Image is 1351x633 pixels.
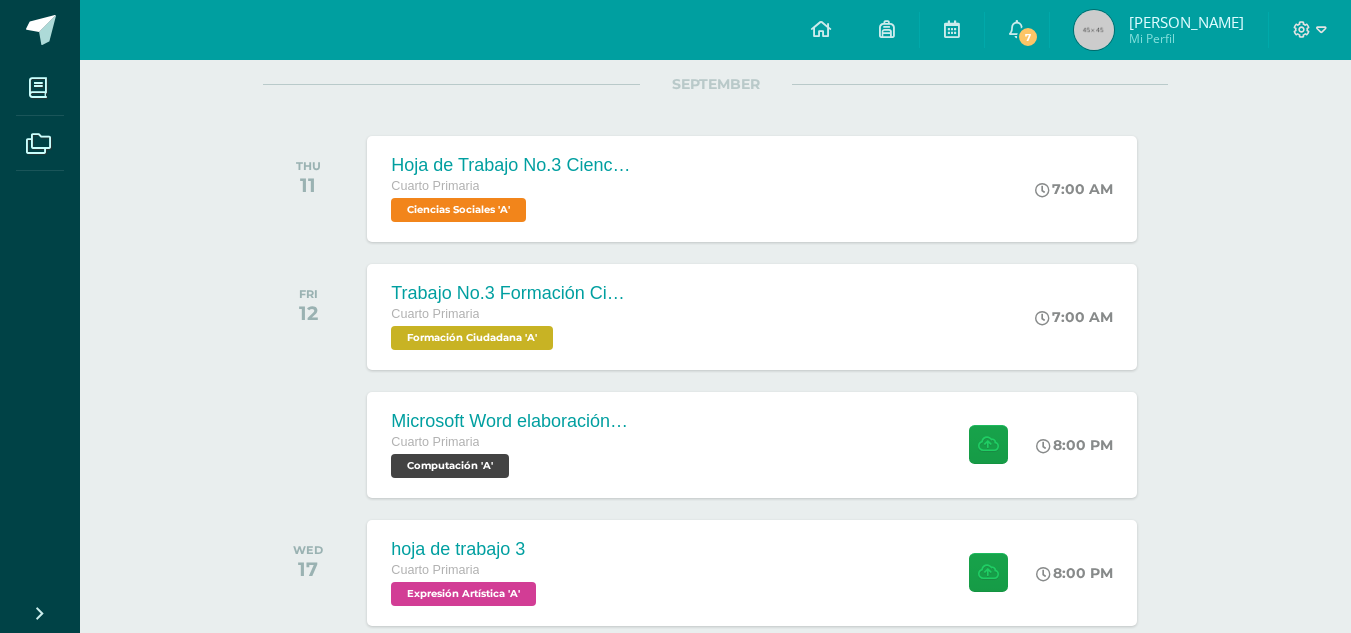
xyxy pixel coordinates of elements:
div: FRI [299,287,318,301]
div: 7:00 AM [1035,180,1113,198]
span: 7 [1017,26,1039,48]
span: Formación Ciudadana 'A' [391,326,553,350]
span: Ciencias Sociales 'A' [391,198,526,222]
img: 45x45 [1074,10,1114,50]
div: 17 [293,557,323,581]
div: hoja de trabajo 3 [391,539,541,560]
span: Cuarto Primaria [391,179,479,193]
span: Computación 'A' [391,454,509,478]
div: 12 [299,301,318,325]
div: THU [296,159,321,173]
div: WED [293,543,323,557]
span: [PERSON_NAME] [1129,12,1244,32]
div: 8:00 PM [1036,436,1113,454]
div: Hoja de Trabajo No.3 Ciencias Sociales [391,155,631,176]
span: Cuarto Primaria [391,307,479,321]
div: Microsoft Word elaboración redacción y personalización de documentos [391,411,631,432]
span: Expresión Artística 'A' [391,582,536,606]
div: 8:00 PM [1036,564,1113,582]
div: 11 [296,173,321,197]
span: Cuarto Primaria [391,563,479,577]
span: Mi Perfil [1129,30,1244,47]
div: 7:00 AM [1035,308,1113,326]
span: Cuarto Primaria [391,435,479,449]
div: Trabajo No.3 Formación Ciudadana [391,283,631,304]
span: SEPTEMBER [640,75,792,93]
